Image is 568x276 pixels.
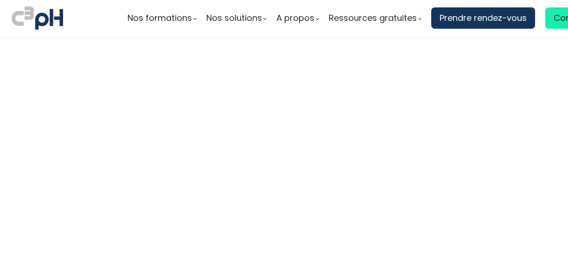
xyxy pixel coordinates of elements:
[206,11,262,25] span: Nos solutions
[12,5,63,31] img: logo C3PH
[431,7,535,29] a: Prendre rendez-vous
[329,11,417,25] span: Ressources gratuites
[440,11,527,25] span: Prendre rendez-vous
[128,11,192,25] span: Nos formations
[276,11,314,25] span: A propos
